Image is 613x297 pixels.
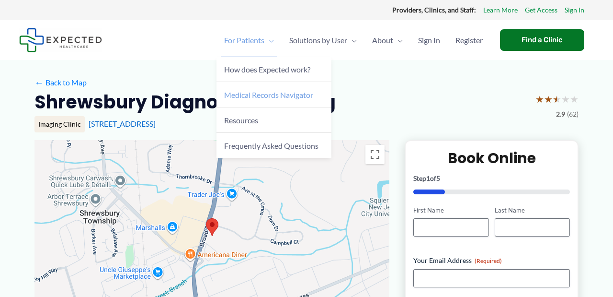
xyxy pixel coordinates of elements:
[224,65,310,74] span: How does Expected work?
[224,116,258,125] span: Resources
[410,24,448,57] a: Sign In
[216,133,331,158] a: Frequently Asked Questions
[216,82,331,107] a: Medical Records Navigator
[392,6,476,14] strong: Providers, Clinics, and Staff:
[413,256,570,265] label: Your Email Address
[216,24,490,57] nav: Primary Site Navigation
[224,24,264,57] span: For Patients
[455,24,483,57] span: Register
[500,29,584,51] a: Find a Clinic
[413,206,488,215] label: First Name
[365,145,385,164] button: Toggle fullscreen view
[19,28,102,52] img: Expected Healthcare Logo - side, dark font, small
[289,24,347,57] span: Solutions by User
[34,78,44,87] span: ←
[34,75,87,90] a: ←Back to Map
[561,90,570,108] span: ★
[553,90,561,108] span: ★
[393,24,403,57] span: Menu Toggle
[34,116,85,132] div: Imaging Clinic
[448,24,490,57] a: Register
[556,108,565,120] span: 2.9
[413,175,570,182] p: Step of
[544,90,553,108] span: ★
[495,206,570,215] label: Last Name
[264,24,274,57] span: Menu Toggle
[475,257,502,264] span: (Required)
[426,174,430,182] span: 1
[413,149,570,167] h2: Book Online
[570,90,579,108] span: ★
[282,24,364,57] a: Solutions by UserMenu Toggle
[224,141,318,150] span: Frequently Asked Questions
[525,4,557,16] a: Get Access
[216,57,331,83] a: How does Expected work?
[364,24,410,57] a: AboutMenu Toggle
[436,174,440,182] span: 5
[483,4,518,16] a: Learn More
[216,107,331,133] a: Resources
[535,90,544,108] span: ★
[89,119,156,128] a: [STREET_ADDRESS]
[565,4,584,16] a: Sign In
[372,24,393,57] span: About
[567,108,579,120] span: (62)
[216,24,282,57] a: For PatientsMenu Toggle
[34,90,336,114] h2: Shrewsbury Diagnostic Imaging
[347,24,357,57] span: Menu Toggle
[418,24,440,57] span: Sign In
[224,90,313,99] span: Medical Records Navigator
